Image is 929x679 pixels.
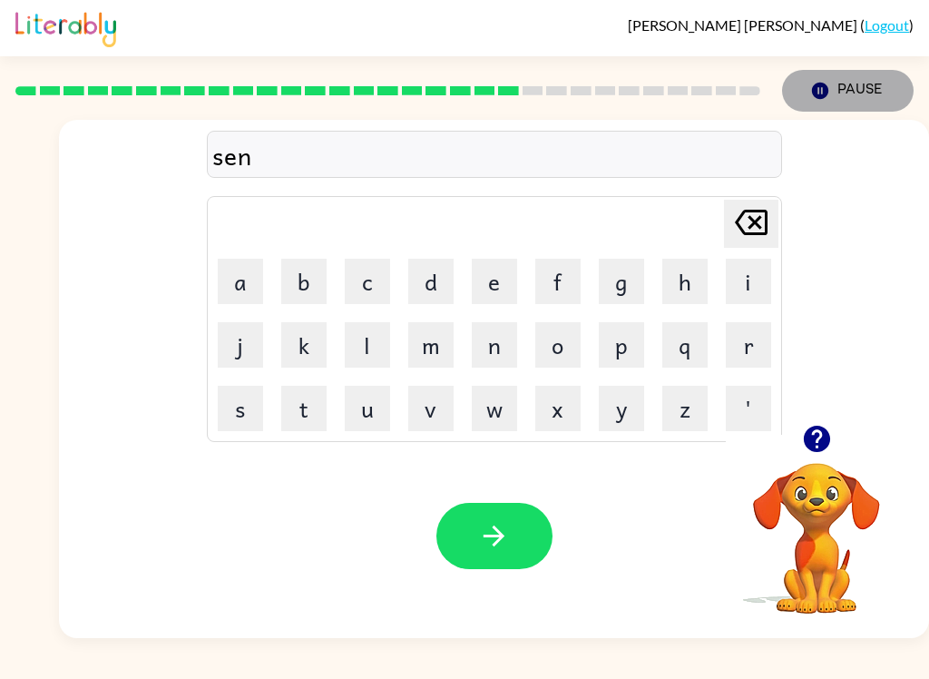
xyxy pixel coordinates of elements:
button: j [218,322,263,368]
button: g [599,259,644,304]
button: e [472,259,517,304]
button: q [662,322,708,368]
img: Literably [15,7,116,47]
button: v [408,386,454,431]
a: Logout [865,16,909,34]
button: a [218,259,263,304]
button: m [408,322,454,368]
button: n [472,322,517,368]
button: d [408,259,454,304]
button: x [535,386,581,431]
button: w [472,386,517,431]
button: t [281,386,327,431]
video: Your browser must support playing .mp4 files to use Literably. Please try using another browser. [726,435,907,616]
button: z [662,386,708,431]
button: y [599,386,644,431]
button: i [726,259,771,304]
button: o [535,322,581,368]
button: h [662,259,708,304]
button: r [726,322,771,368]
button: f [535,259,581,304]
button: s [218,386,263,431]
button: ' [726,386,771,431]
span: [PERSON_NAME] [PERSON_NAME] [628,16,860,34]
button: k [281,322,327,368]
button: l [345,322,390,368]
button: b [281,259,327,304]
button: Pause [782,70,914,112]
div: ( ) [628,16,914,34]
button: c [345,259,390,304]
button: u [345,386,390,431]
button: p [599,322,644,368]
div: sen [212,136,777,174]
